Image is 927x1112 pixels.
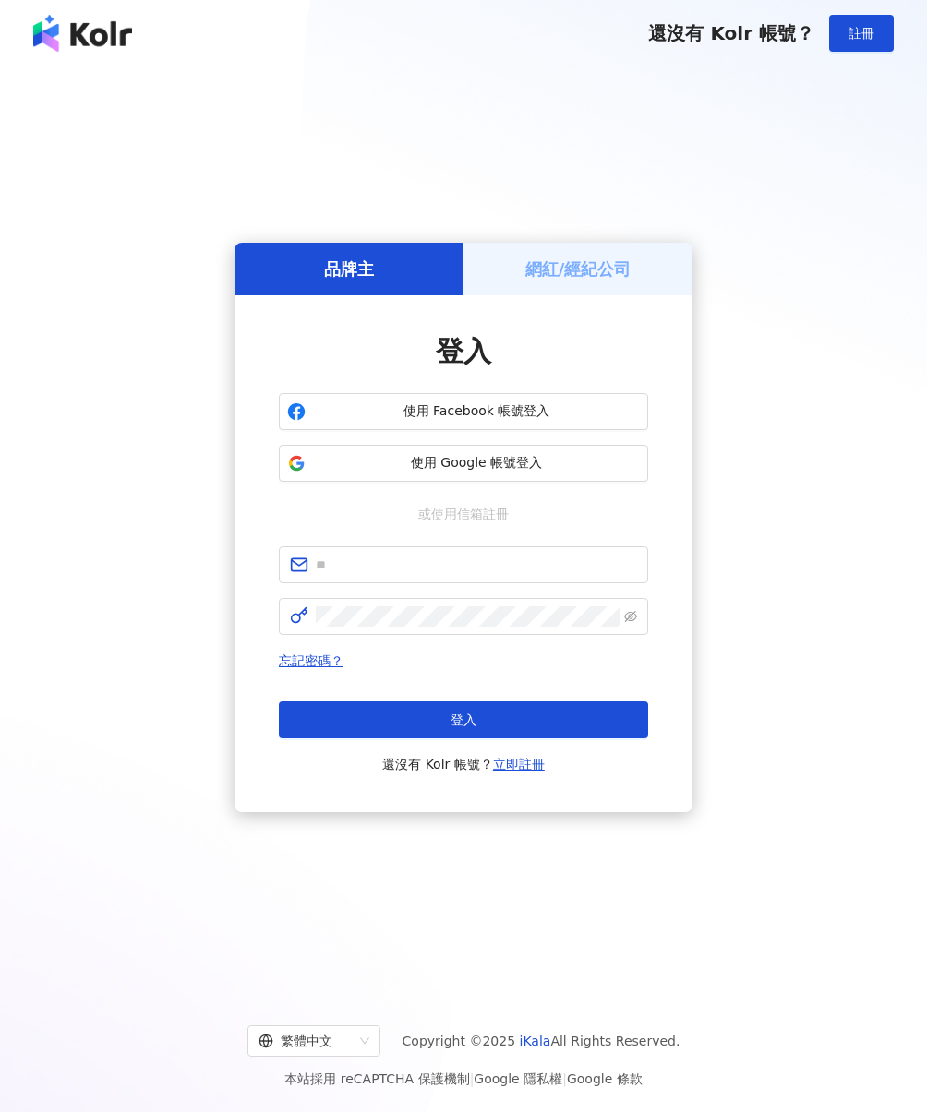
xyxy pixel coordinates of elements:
a: Google 條款 [567,1071,643,1086]
span: 註冊 [849,26,874,41]
span: Copyright © 2025 All Rights Reserved. [403,1030,680,1052]
span: 還沒有 Kolr 帳號？ [648,22,814,44]
span: 登入 [436,335,491,367]
button: 註冊 [829,15,894,52]
a: Google 隱私權 [474,1071,562,1086]
a: 忘記密碼？ [279,653,343,668]
span: 登入 [451,712,476,727]
h5: 品牌主 [324,257,374,281]
span: 本站採用 reCAPTCHA 保護機制 [284,1068,642,1090]
span: 還沒有 Kolr 帳號？ [382,753,545,775]
span: 使用 Google 帳號登入 [313,454,640,472]
img: logo [33,15,132,52]
button: 使用 Google 帳號登入 [279,445,648,482]
h5: 網紅/經紀公司 [525,257,632,281]
div: 繁體中文 [259,1026,353,1056]
span: 使用 Facebook 帳號登入 [313,402,640,421]
span: | [470,1071,475,1086]
a: iKala [520,1034,551,1048]
span: | [562,1071,567,1086]
a: 立即註冊 [493,757,545,771]
button: 登入 [279,701,648,738]
button: 使用 Facebook 帳號登入 [279,393,648,430]
span: 或使用信箱註冊 [405,504,522,524]
span: eye-invisible [624,610,637,623]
